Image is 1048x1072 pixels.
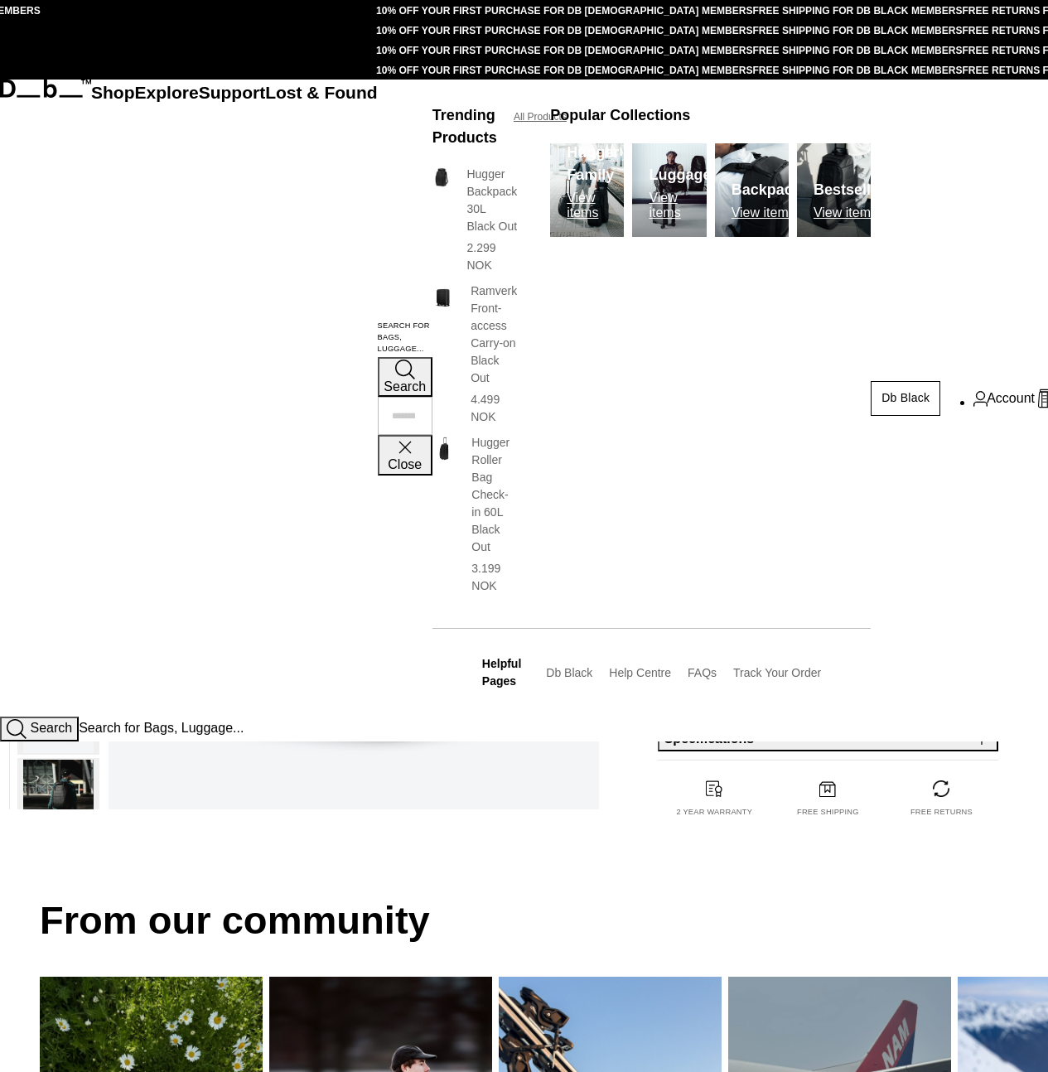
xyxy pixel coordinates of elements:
[388,457,422,471] span: Close
[265,83,377,102] a: Lost & Found
[471,562,500,592] span: 3.199 NOK
[797,807,859,818] p: Free shipping
[432,434,517,595] a: Hugger Roller Bag Check-in 60L Black Out Hugger Roller Bag Check-in 60L Black Out 3.199 NOK
[378,321,432,355] label: Search for Bags, Luggage...
[987,389,1035,408] span: Account
[550,143,624,237] a: Db Hugger Family View items
[649,164,711,186] h3: Luggage
[17,758,99,848] button: Hugger Backpack 30L Black Out
[471,393,500,423] span: 4.499 NOK
[482,655,521,690] h3: Helpful Pages
[732,179,809,201] h3: Backpacks
[973,389,1035,408] a: Account
[632,143,706,237] img: Db
[514,109,567,124] a: All Products
[732,205,809,220] p: View items
[376,65,752,76] a: 10% OFF YOUR FIRST PURCHASE FOR DB [DEMOGRAPHIC_DATA] MEMBERS
[753,65,963,76] a: FREE SHIPPING FOR DB BLACK MEMBERS
[135,83,199,102] a: Explore
[471,434,517,556] h3: Hugger Roller Bag Check-in 60L Black Out
[715,143,789,237] img: Db
[871,381,940,416] a: Db Black
[910,807,973,818] p: Free returns
[199,83,266,102] a: Support
[91,80,378,717] nav: Main Navigation
[23,760,94,847] img: Hugger Backpack 30L Black Out
[733,666,821,679] a: Track Your Order
[814,179,893,201] h3: Bestsellers
[378,435,432,475] button: Close
[432,166,517,274] a: Hugger Backpack 30L Black Out Hugger Backpack 30L Black Out 2.299 NOK
[471,282,517,387] h3: Ramverk Front-access Carry-on Black Out
[609,666,671,679] a: Help Centre
[466,166,517,235] h3: Hugger Backpack 30L Black Out
[432,282,454,311] img: Ramverk Front-access Carry-on Black Out
[40,891,1008,950] h2: From our community
[753,5,963,17] a: FREE SHIPPING FOR DB BLACK MEMBERS
[676,807,752,818] p: 2 year warranty
[376,45,752,56] a: 10% OFF YOUR FIRST PURCHASE FOR DB [DEMOGRAPHIC_DATA] MEMBERS
[546,666,592,679] a: Db Black
[376,5,752,17] a: 10% OFF YOUR FIRST PURCHASE FOR DB [DEMOGRAPHIC_DATA] MEMBERS
[432,104,497,149] h3: Trending Products
[378,357,432,397] button: Search
[567,142,624,186] h3: Hugger Family
[550,104,690,127] h3: Popular Collections
[797,143,871,237] a: Db Bestsellers View items
[814,205,893,220] p: View items
[632,143,706,237] a: Db Luggage View items
[715,143,789,237] a: Db Backpacks View items
[384,379,426,394] span: Search
[649,191,711,220] p: View items
[432,434,455,463] img: Hugger Roller Bag Check-in 60L Black Out
[30,721,72,735] span: Search
[376,25,752,36] a: 10% OFF YOUR FIRST PURCHASE FOR DB [DEMOGRAPHIC_DATA] MEMBERS
[91,83,135,102] a: Shop
[753,45,963,56] a: FREE SHIPPING FOR DB BLACK MEMBERS
[432,166,451,189] img: Hugger Backpack 30L Black Out
[753,25,963,36] a: FREE SHIPPING FOR DB BLACK MEMBERS
[432,282,517,426] a: Ramverk Front-access Carry-on Black Out Ramverk Front-access Carry-on Black Out 4.499 NOK
[688,666,717,679] a: FAQs
[567,191,624,220] p: View items
[466,241,495,272] span: 2.299 NOK
[797,143,871,237] img: Db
